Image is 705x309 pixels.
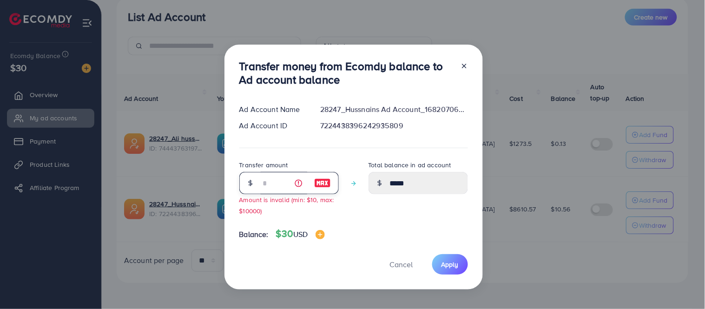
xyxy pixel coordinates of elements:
[665,267,698,302] iframe: Chat
[276,228,325,240] h4: $30
[441,260,459,269] span: Apply
[232,120,313,131] div: Ad Account ID
[390,259,413,270] span: Cancel
[314,178,331,189] img: image
[239,59,453,86] h3: Transfer money from Ecomdy balance to Ad account balance
[239,229,269,240] span: Balance:
[313,120,475,131] div: 7224438396242935809
[293,229,308,239] span: USD
[369,160,451,170] label: Total balance in ad account
[239,195,334,215] small: Amount is invalid (min: $10, max: $10000)
[378,254,425,274] button: Cancel
[313,104,475,115] div: 28247_Hussnains Ad Account_1682070647889
[232,104,313,115] div: Ad Account Name
[316,230,325,239] img: image
[432,254,468,274] button: Apply
[239,160,288,170] label: Transfer amount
